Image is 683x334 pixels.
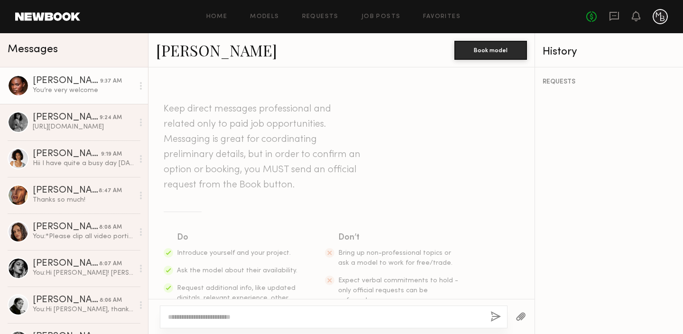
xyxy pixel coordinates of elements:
div: 9:19 AM [101,150,122,159]
span: Messages [8,44,58,55]
a: Job Posts [361,14,401,20]
span: Ask the model about their availability. [177,268,297,274]
div: Hii I have quite a busy day [DATE] but I will get it to you by 2p sharp! [33,159,134,168]
div: Thanks so much! [33,195,134,204]
div: 8:47 AM [99,186,122,195]
div: [PERSON_NAME] [33,149,101,159]
div: [URL][DOMAIN_NAME] [33,122,134,131]
button: Book model [454,41,527,60]
span: Introduce yourself and your project. [177,250,291,256]
header: Keep direct messages professional and related only to paid job opportunities. Messaging is great ... [164,102,363,193]
div: [PERSON_NAME] [33,186,99,195]
div: 8:07 AM [99,260,122,269]
div: Do [177,231,298,244]
a: Models [250,14,279,20]
div: 8:06 AM [100,296,122,305]
a: Favorites [423,14,461,20]
div: [PERSON_NAME] [33,76,100,86]
a: Requests [302,14,339,20]
div: History [543,46,675,57]
div: 9:24 AM [100,113,122,122]
div: [PERSON_NAME] [33,296,100,305]
div: You: Hi [PERSON_NAME]! [PERSON_NAME] is our old photoshoot coordinator -- you can email your self... [33,269,134,278]
div: Don’t [338,231,460,244]
a: [PERSON_NAME] [156,40,277,60]
div: [PERSON_NAME] [33,113,100,122]
div: You: *Please clip all video portions together to submit 1 final video, no separate clips *Please ... [33,232,134,241]
div: You: Hi [PERSON_NAME], thank you for getting back to me. We completely understand. We hope to rec... [33,305,134,314]
span: Bring up non-professional topics or ask a model to work for free/trade. [338,250,452,266]
div: 9:37 AM [100,77,122,86]
span: Request additional info, like updated digitals, relevant experience, other skills, etc. [177,285,295,311]
div: You’re very welcome [33,86,134,95]
div: [PERSON_NAME] [33,223,99,232]
a: Book model [454,46,527,54]
div: 8:08 AM [99,223,122,232]
span: Expect verbal commitments to hold - only official requests can be enforced. [338,278,458,304]
div: REQUESTS [543,79,675,85]
div: [PERSON_NAME] [33,259,99,269]
a: Home [206,14,228,20]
